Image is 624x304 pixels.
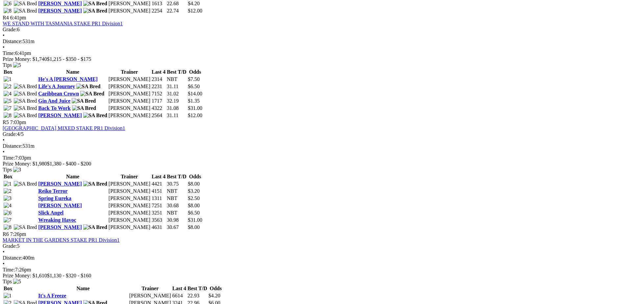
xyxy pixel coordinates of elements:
a: Spring Eureka [38,195,71,201]
a: WE STAND WITH TASMANIA STAKE PR1 Division1 [3,21,123,26]
th: Name [38,173,108,180]
img: 7 [4,217,12,223]
div: 400m [3,255,621,261]
img: SA Bred [14,91,37,97]
span: $31.00 [188,105,202,111]
span: R4 [3,15,9,20]
td: 22.93 [187,292,208,299]
td: 32.19 [166,98,187,104]
img: SA Bred [14,98,37,104]
td: [PERSON_NAME] [108,105,151,112]
img: SA Bred [72,98,96,104]
td: NBT [166,210,187,216]
td: [PERSON_NAME] [108,217,151,223]
a: Caribbean Crown [38,91,79,96]
td: [PERSON_NAME] [129,292,171,299]
img: SA Bred [83,181,107,187]
td: 4631 [151,224,166,231]
th: Trainer [129,285,171,292]
span: Tips [3,167,12,172]
th: Odds [187,173,203,180]
span: Tips [3,279,12,284]
img: 1 [4,76,12,82]
img: 2 [4,84,12,89]
img: SA Bred [14,181,37,187]
img: 3 [4,195,12,201]
img: 5 [4,98,12,104]
th: Odds [208,285,223,292]
a: Wreaking Havoc [38,217,76,223]
span: $12.00 [188,8,202,13]
td: 22.74 [166,8,187,14]
td: [PERSON_NAME] [108,98,151,104]
img: SA Bred [83,8,107,14]
img: SA Bred [83,113,107,118]
a: Gin And Juice [38,98,70,104]
span: $3.20 [188,188,200,194]
img: 5 [13,279,21,285]
span: Time: [3,50,15,56]
td: [PERSON_NAME] [108,90,151,97]
span: $6.50 [188,84,200,89]
td: 2254 [151,8,166,14]
td: 1613 [151,0,166,7]
td: 30.75 [166,181,187,187]
td: 3251 [151,210,166,216]
td: 7251 [151,202,166,209]
span: $2.50 [188,195,200,201]
div: 4/5 [3,131,621,137]
span: • [3,261,5,266]
img: 1 [4,293,12,299]
span: Time: [3,155,15,161]
td: 31.11 [166,112,187,119]
span: R5 [3,119,9,125]
td: [PERSON_NAME] [108,210,151,216]
div: 531m [3,38,621,44]
a: [PERSON_NAME] [38,203,82,208]
span: • [3,137,5,143]
img: SA Bred [83,224,107,230]
span: Distance: [3,38,22,44]
span: 6:41pm [10,15,26,20]
a: [GEOGRAPHIC_DATA] MIXED STAKE PR1 Division1 [3,125,125,131]
span: • [3,149,5,155]
td: [PERSON_NAME] [108,83,151,90]
a: Back To Work [38,105,70,111]
img: 3 [13,167,21,173]
span: Grade: [3,243,17,249]
span: • [3,249,5,255]
img: 1 [4,181,12,187]
span: $4.20 [209,293,220,298]
div: Prize Money: $1,740 [3,56,621,62]
td: 2564 [151,112,166,119]
img: 4 [4,203,12,209]
a: Life's A Journey [38,84,75,89]
td: [PERSON_NAME] [108,76,151,83]
img: 8 [4,224,12,230]
th: Trainer [108,173,151,180]
th: Name [38,69,108,75]
td: [PERSON_NAME] [108,188,151,194]
td: 30.68 [166,202,187,209]
img: SA Bred [14,105,37,111]
a: Reiko Terror [38,188,67,194]
th: Best T/D [166,69,187,75]
span: $6.50 [188,210,200,215]
span: $1,215 - $350 - $175 [47,56,91,62]
td: [PERSON_NAME] [108,8,151,14]
a: [PERSON_NAME] [38,1,82,6]
td: [PERSON_NAME] [108,181,151,187]
span: Box [4,69,12,75]
span: Distance: [3,255,22,261]
div: 5 [3,243,621,249]
span: $1.35 [188,98,200,104]
img: 8 [4,113,12,118]
td: 30.67 [166,224,187,231]
span: Box [4,286,12,291]
span: $1,130 - $320 - $160 [47,273,91,278]
td: 30.98 [166,217,187,223]
img: SA Bred [14,1,37,7]
td: 7152 [151,90,166,97]
img: SA Bred [14,224,37,230]
span: $4.20 [188,1,200,6]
